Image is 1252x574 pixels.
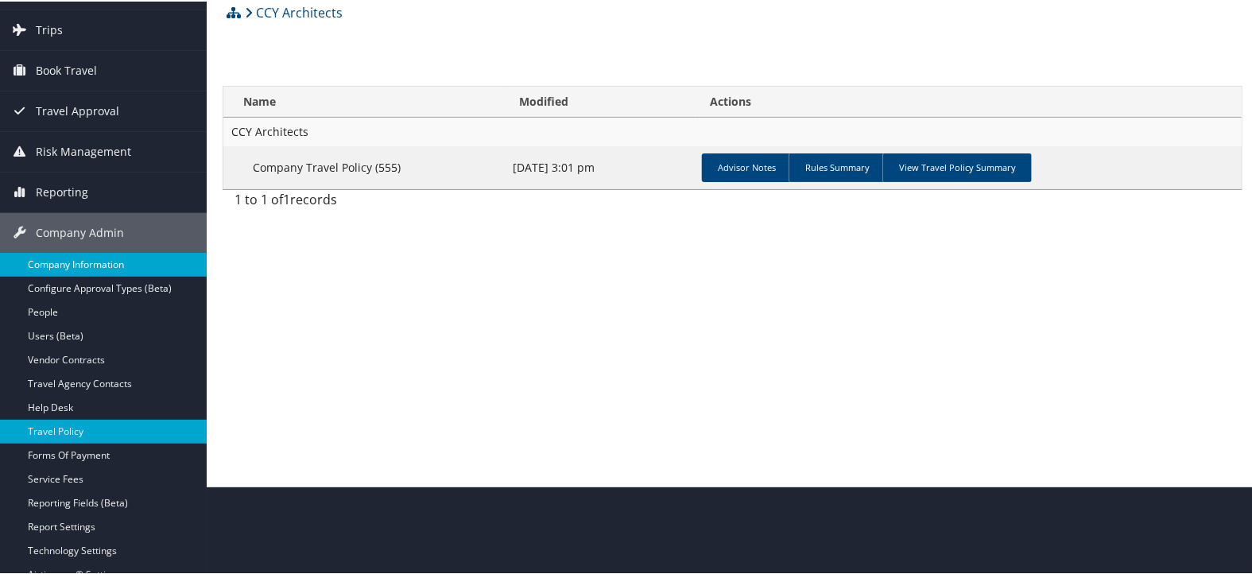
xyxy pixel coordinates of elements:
th: Name: activate to sort column ascending [223,85,505,116]
td: [DATE] 3:01 pm [505,145,696,188]
span: 1 [283,189,290,207]
th: Modified: activate to sort column ascending [505,85,696,116]
span: Reporting [36,171,88,211]
span: Book Travel [36,49,97,89]
span: Trips [36,9,63,48]
td: CCY Architects [223,116,1242,145]
a: View Travel Policy Summary [882,152,1032,180]
div: 1 to 1 of records [235,188,466,215]
a: Advisor Notes [702,152,792,180]
span: Company Admin [36,211,124,251]
span: Risk Management [36,130,131,170]
th: Actions [696,85,1242,116]
td: Company Travel Policy (555) [223,145,505,188]
a: Rules Summary [789,152,886,180]
span: Travel Approval [36,90,119,130]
